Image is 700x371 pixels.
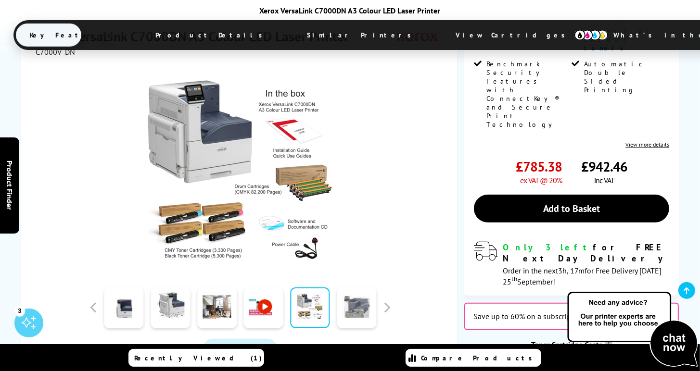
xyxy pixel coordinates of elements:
span: ex VAT @ 20% [520,175,562,185]
img: cmyk-icon.svg [574,30,608,40]
a: Compare Products [406,349,541,367]
div: 3 [14,305,25,316]
div: Xerox VersaLink C7000DN A3 Colour LED Laser Printer [13,6,687,15]
a: Add to Basket [474,195,669,223]
span: Product Finder [5,161,14,210]
span: inc VAT [594,175,614,185]
span: Order in the next for Free Delivery [DATE] 25 September! [503,266,662,286]
span: Product Details [141,24,282,47]
span: £785.38 [516,158,562,175]
a: Recently Viewed (1) [128,349,264,367]
span: Only 3 left [503,242,593,253]
a: View more details [625,141,669,148]
span: Compare Products [421,354,538,362]
div: Toner Cartridge Costs [464,340,679,349]
span: £942.46 [581,158,627,175]
a: Product_All_Videos [203,339,277,359]
img: Xerox VersaLink C7000DN Thumbnail [146,76,334,264]
span: Recently Viewed (1) [135,354,263,362]
span: 3h, 17m [558,266,585,275]
sup: th [511,275,517,284]
span: Key Features [16,24,131,47]
span: View Cartridges [442,23,589,48]
img: Open Live Chat window [565,290,700,369]
div: modal_delivery [474,242,669,286]
span: Similar Printers [293,24,431,47]
div: for FREE Next Day Delivery [503,242,669,264]
span: Automatic Double Sided Printing [584,60,667,94]
span: Benchmark Security Features with ConnectKey® and Secure Print Technology [486,60,570,129]
span: Save up to 60% on a subscription plan [473,311,600,321]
